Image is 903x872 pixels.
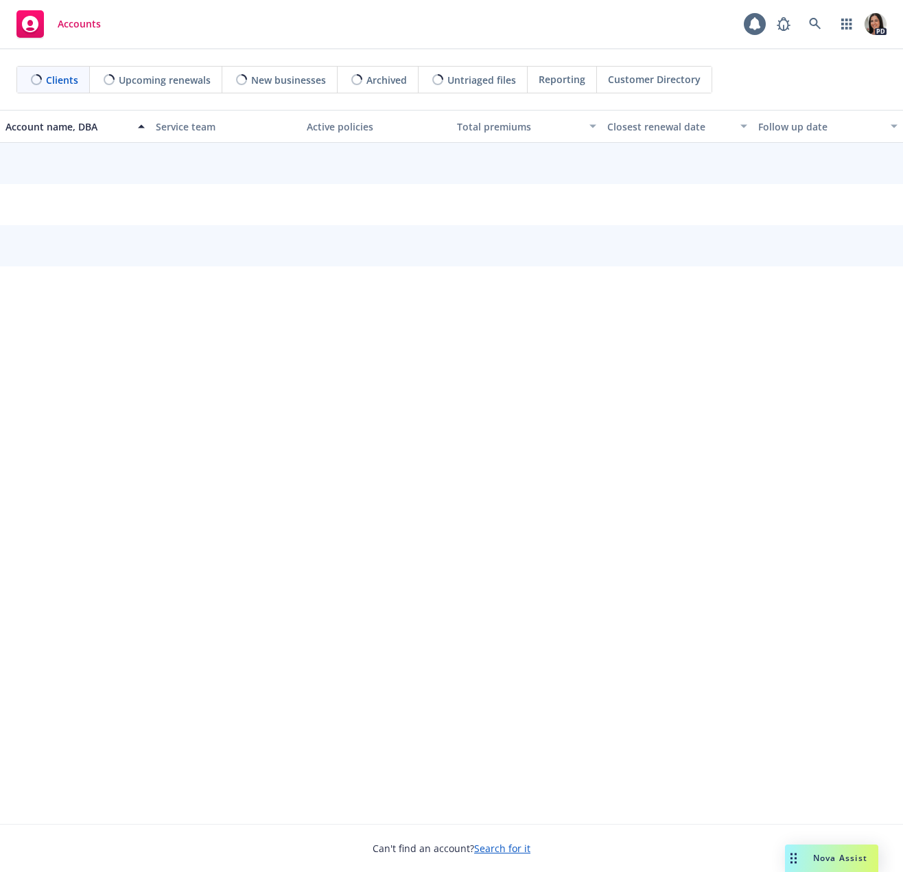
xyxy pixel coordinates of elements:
span: Reporting [539,72,585,87]
div: Drag to move [785,845,802,872]
a: Search [801,10,829,38]
button: Nova Assist [785,845,878,872]
button: Service team [150,110,301,143]
button: Total premiums [451,110,602,143]
span: Clients [46,73,78,87]
span: Untriaged files [447,73,516,87]
div: Total premiums [457,119,581,134]
span: Upcoming renewals [119,73,211,87]
button: Closest renewal date [602,110,752,143]
span: Accounts [58,19,101,30]
span: New businesses [251,73,326,87]
div: Account name, DBA [5,119,130,134]
span: Archived [366,73,407,87]
a: Report a Bug [770,10,797,38]
button: Follow up date [753,110,903,143]
button: Active policies [301,110,451,143]
a: Search for it [474,842,530,855]
div: Follow up date [758,119,882,134]
div: Closest renewal date [607,119,731,134]
div: Active policies [307,119,446,134]
a: Accounts [11,5,106,43]
span: Nova Assist [813,852,867,864]
span: Can't find an account? [373,841,530,856]
span: Customer Directory [608,72,701,87]
img: photo [865,13,887,35]
a: Switch app [833,10,860,38]
div: Service team [156,119,295,134]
